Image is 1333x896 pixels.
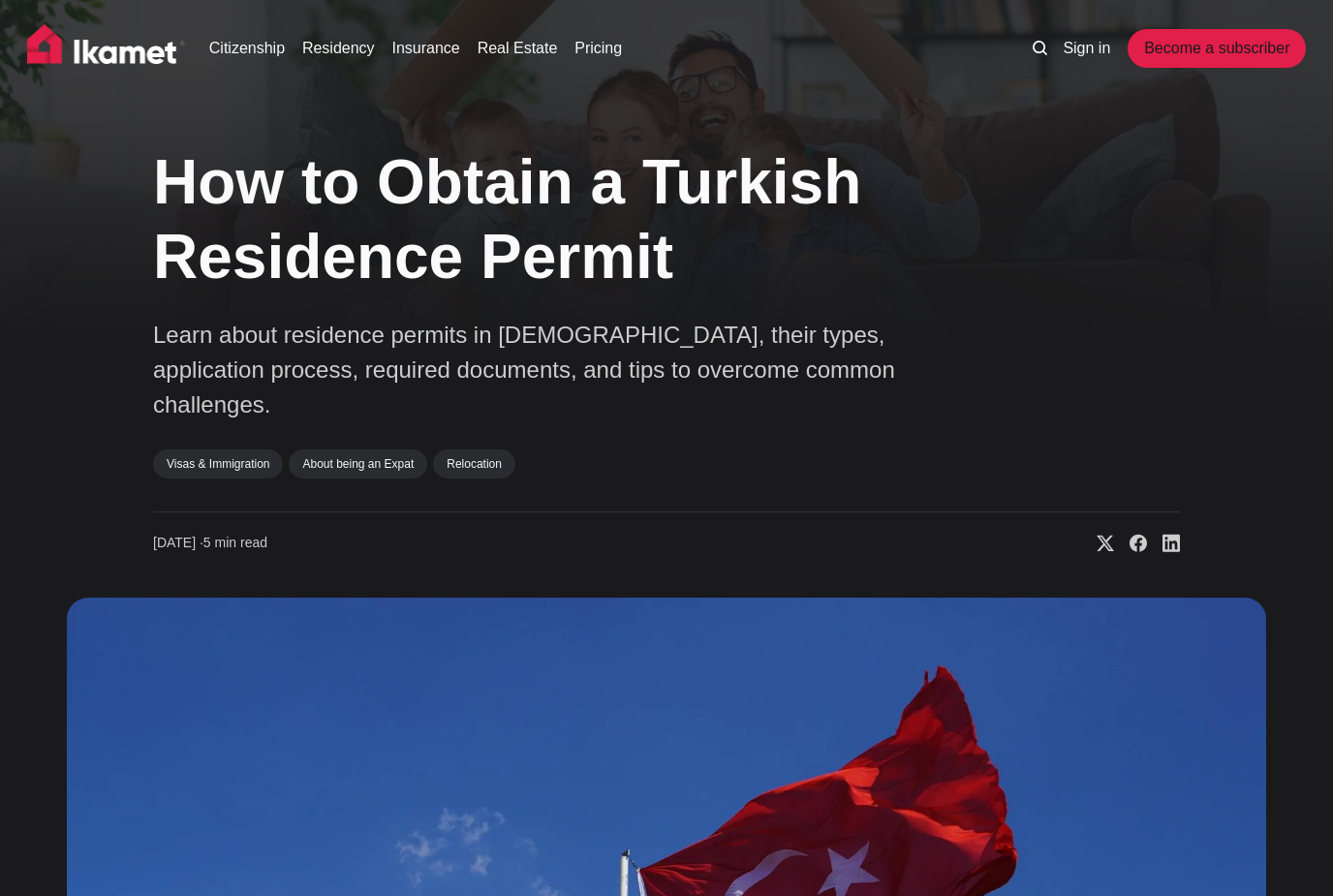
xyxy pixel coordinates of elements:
[209,37,285,60] a: Citizenship
[289,449,427,479] a: About being an Expat
[1063,37,1110,60] a: Sign in
[153,318,909,422] p: Learn about residence permits in [DEMOGRAPHIC_DATA], their types, application process, required d...
[574,37,622,60] a: Pricing
[1081,534,1114,553] a: Share on X
[153,449,283,479] a: Visas & Immigration
[478,37,558,60] a: Real Estate
[433,449,515,479] a: Relocation
[1114,534,1147,553] a: Share on Facebook
[153,145,967,294] h1: How to Obtain a Turkish Residence Permit
[302,37,375,60] a: Residency
[1147,534,1180,553] a: Share on Linkedin
[153,534,267,553] time: 5 min read
[153,535,203,550] span: [DATE] ∙
[27,24,186,73] img: Ikamet home
[1128,29,1306,68] a: Become a subscriber
[391,37,459,60] a: Insurance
